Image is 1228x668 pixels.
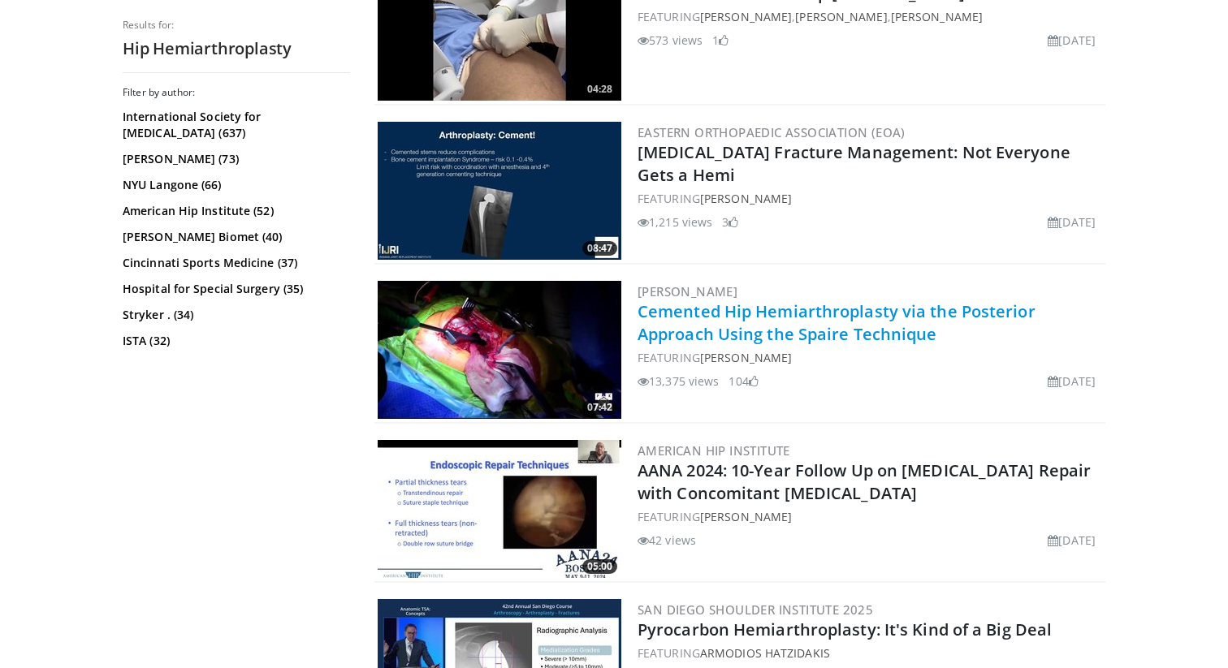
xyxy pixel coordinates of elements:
li: 13,375 views [638,373,719,390]
a: [PERSON_NAME] Biomet (40) [123,229,346,245]
a: Eastern Orthopaedic Association (EOA) [638,124,906,140]
li: [DATE] [1048,373,1096,390]
a: 07:42 [378,281,621,419]
img: c66cfaa8-3ad4-4c68-92de-7144ce094961.300x170_q85_crop-smart_upscale.jpg [378,281,621,419]
a: Cincinnati Sports Medicine (37) [123,255,346,271]
span: 04:28 [582,82,617,97]
li: 1,215 views [638,213,712,231]
p: Results for: [123,19,350,32]
a: [PERSON_NAME] [700,9,792,24]
a: Stryker . (34) [123,307,346,323]
li: 573 views [638,32,703,49]
li: 1 [712,32,729,49]
div: FEATURING [638,190,1102,207]
a: [MEDICAL_DATA] Fracture Management: Not Everyone Gets a Hemi [638,141,1070,186]
span: 07:42 [582,400,617,415]
a: 08:47 [378,122,621,260]
div: FEATURING [638,644,1102,662]
h2: Hip Hemiarthroplasty [123,38,350,59]
a: NYU Langone (66) [123,177,346,193]
a: [PERSON_NAME] [700,191,792,206]
a: San Diego Shoulder Institute 2025 [638,601,873,618]
a: Cemented Hip Hemiarthroplasty via the Posterior Approach Using the Spaire Technique [638,300,1036,345]
li: [DATE] [1048,213,1096,231]
h3: Filter by author: [123,86,350,99]
div: FEATURING [638,508,1102,525]
div: FEATURING , , [638,8,1102,25]
a: [PERSON_NAME] [638,283,737,300]
img: 583f63b6-5985-4b4d-91a3-b5020dea2408.300x170_q85_crop-smart_upscale.jpg [378,122,621,260]
a: [PERSON_NAME] [700,509,792,524]
a: American Hip Institute (52) [123,203,346,219]
li: 42 views [638,532,696,549]
a: 05:00 [378,440,621,578]
span: 08:47 [582,241,617,256]
li: [DATE] [1048,32,1096,49]
a: American Hip Institute [638,442,790,459]
a: Pyrocarbon Hemiarthroplasty: It's Kind of a Big Deal [638,618,1052,640]
a: [PERSON_NAME] [891,9,983,24]
a: Hospital for Special Surgery (35) [123,281,346,297]
li: [DATE] [1048,532,1096,549]
a: International Society for [MEDICAL_DATA] (637) [123,109,346,141]
img: b3938b2c-8d6f-4e44-933d-539c164cd804.300x170_q85_crop-smart_upscale.jpg [378,440,621,578]
a: AANA 2024: 10-Year Follow Up on [MEDICAL_DATA] Repair with Concomitant [MEDICAL_DATA] [638,459,1091,504]
a: Armodios Hatzidakis [700,645,830,661]
a: [PERSON_NAME] (73) [123,151,346,167]
li: 3 [722,213,738,231]
a: [PERSON_NAME] [795,9,887,24]
a: [PERSON_NAME] [700,350,792,365]
span: 05:00 [582,559,617,574]
li: 104 [729,373,758,390]
a: ISTA (32) [123,333,346,349]
div: FEATURING [638,349,1102,366]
